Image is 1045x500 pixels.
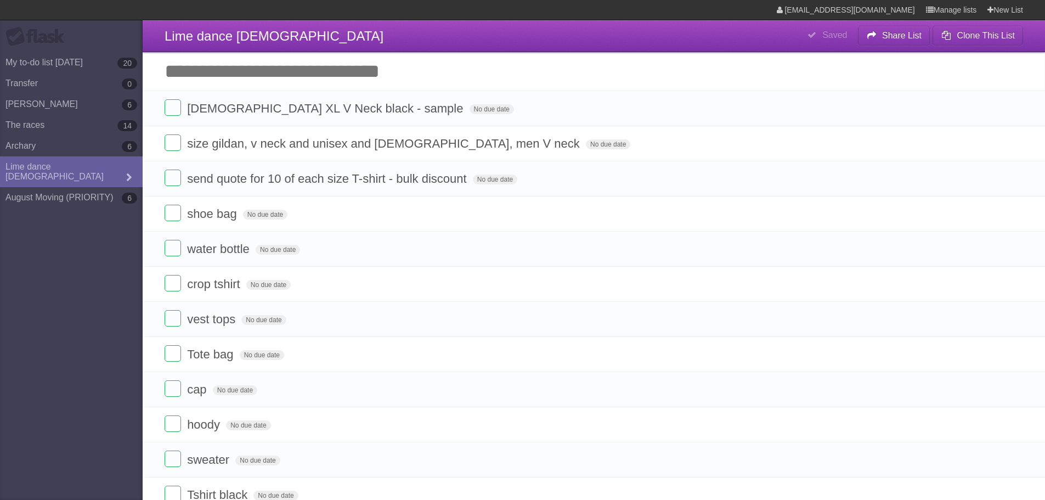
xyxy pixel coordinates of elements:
[165,451,181,467] label: Done
[470,104,514,114] span: No due date
[586,139,630,149] span: No due date
[187,312,238,326] span: vest tops
[117,58,137,69] b: 20
[858,26,930,46] button: Share List
[226,420,270,430] span: No due date
[165,205,181,221] label: Done
[822,30,847,40] b: Saved
[187,347,236,361] span: Tote bag
[473,175,517,184] span: No due date
[213,385,257,395] span: No due date
[187,102,466,115] span: [DEMOGRAPHIC_DATA] XL V Neck black - sample
[165,134,181,151] label: Done
[933,26,1023,46] button: Clone This List
[187,383,209,396] span: cap
[240,350,284,360] span: No due date
[122,141,137,152] b: 6
[165,345,181,362] label: Done
[165,275,181,291] label: Done
[235,456,280,465] span: No due date
[256,245,300,255] span: No due date
[187,172,470,186] span: send quote for 10 of each size T-shirt - bulk discount
[165,240,181,256] label: Done
[5,27,71,47] div: Flask
[187,418,223,431] span: hoody
[117,120,137,131] b: 14
[165,380,181,397] label: Done
[165,310,181,327] label: Done
[122,193,137,204] b: 6
[122,99,137,110] b: 6
[165,29,383,43] span: Lime dance [DEMOGRAPHIC_DATA]
[243,210,287,220] span: No due date
[165,415,181,432] label: Done
[187,277,243,291] span: crop tshirt
[246,280,291,290] span: No due date
[187,242,252,256] span: water bottle
[165,99,181,116] label: Done
[165,170,181,186] label: Done
[122,78,137,89] b: 0
[187,207,240,221] span: shoe bag
[241,315,286,325] span: No due date
[957,31,1015,40] b: Clone This List
[187,137,583,150] span: size gildan, v neck and unisex and [DEMOGRAPHIC_DATA], men V neck
[882,31,922,40] b: Share List
[187,453,232,467] span: sweater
